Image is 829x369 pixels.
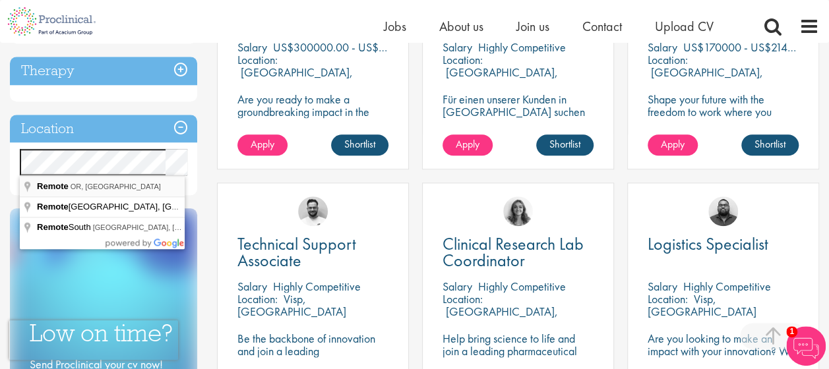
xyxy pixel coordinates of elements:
[582,18,622,35] a: Contact
[443,236,594,269] a: Clinical Research Lab Coordinator
[237,233,356,271] span: Technical Support Associate
[648,291,756,319] p: Visp, [GEOGRAPHIC_DATA]
[786,326,797,337] span: 1
[443,291,483,306] span: Location:
[443,40,472,55] span: Salary
[237,134,288,156] a: Apply
[331,134,388,156] a: Shortlist
[516,18,549,35] a: Join us
[37,222,69,232] span: Remote
[443,134,493,156] a: Apply
[37,202,254,212] span: [GEOGRAPHIC_DATA], [GEOGRAPHIC_DATA]
[741,134,799,156] a: Shortlist
[443,52,483,67] span: Location:
[237,52,278,67] span: Location:
[237,291,278,306] span: Location:
[298,196,328,226] img: Emile De Beer
[648,65,763,92] p: [GEOGRAPHIC_DATA], [GEOGRAPHIC_DATA]
[648,93,799,143] p: Shape your future with the freedom to work where you thrive! Join our client with this Director p...
[536,134,594,156] a: Shortlist
[708,196,738,226] img: Ashley Bennett
[648,52,688,67] span: Location:
[478,40,566,55] p: Highly Competitive
[661,137,685,151] span: Apply
[786,326,826,366] img: Chatbot
[237,40,267,55] span: Salary
[503,196,533,226] img: Jackie Cerchio
[456,137,479,151] span: Apply
[655,18,714,35] a: Upload CV
[478,279,566,294] p: Highly Competitive
[9,320,178,360] iframe: reCAPTCHA
[443,65,558,92] p: [GEOGRAPHIC_DATA], [GEOGRAPHIC_DATA]
[93,223,328,231] span: [GEOGRAPHIC_DATA], [GEOGRAPHIC_DATA], [GEOGRAPHIC_DATA]
[37,181,69,191] span: Remote
[237,279,267,294] span: Salary
[10,57,197,85] h3: Therapy
[10,115,197,143] h3: Location
[384,18,406,35] a: Jobs
[443,233,584,271] span: Clinical Research Lab Coordinator
[237,65,353,92] p: [GEOGRAPHIC_DATA], [GEOGRAPHIC_DATA]
[71,183,161,190] span: OR, [GEOGRAPHIC_DATA]
[648,40,677,55] span: Salary
[443,304,558,331] p: [GEOGRAPHIC_DATA], [GEOGRAPHIC_DATA]
[237,291,346,319] p: Visp, [GEOGRAPHIC_DATA]
[683,279,771,294] p: Highly Competitive
[251,137,274,151] span: Apply
[648,236,799,252] a: Logistics Specialist
[648,291,688,306] span: Location:
[443,279,472,294] span: Salary
[439,18,483,35] a: About us
[443,93,594,168] p: Für einen unserer Kunden in [GEOGRAPHIC_DATA] suchen wir ab sofort einen Entwicklungsingenieur Ku...
[648,134,698,156] a: Apply
[648,233,768,255] span: Logistics Specialist
[273,40,483,55] p: US$300000.00 - US$350000.00 per annum
[37,222,93,232] span: South
[37,202,69,212] span: Remote
[273,279,361,294] p: Highly Competitive
[237,93,388,168] p: Are you ready to make a groundbreaking impact in the world of biotechnology? Join a growing compa...
[237,236,388,269] a: Technical Support Associate
[648,279,677,294] span: Salary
